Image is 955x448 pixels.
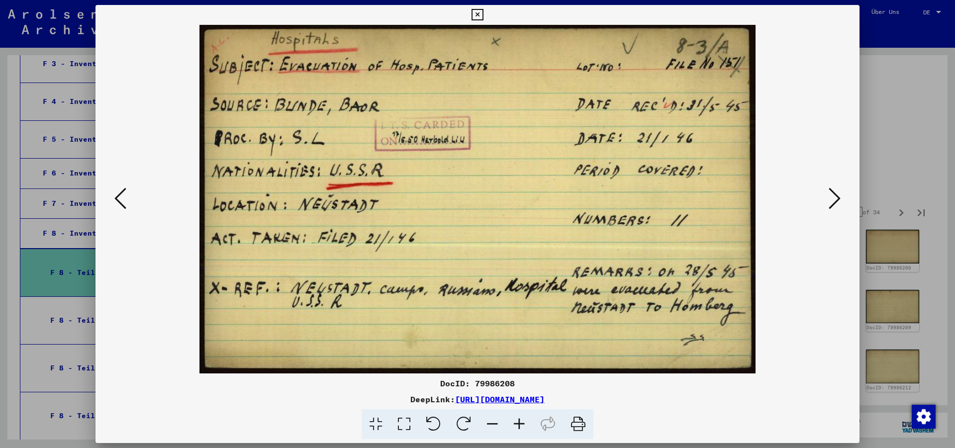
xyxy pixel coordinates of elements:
div: DocID: 79986208 [95,377,859,389]
a: [URL][DOMAIN_NAME] [455,394,545,404]
div: DeepLink: [95,393,859,405]
img: Zustimmung ändern [912,405,936,429]
img: 001.jpg [129,25,826,373]
div: Zustimmung ändern [911,404,935,428]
